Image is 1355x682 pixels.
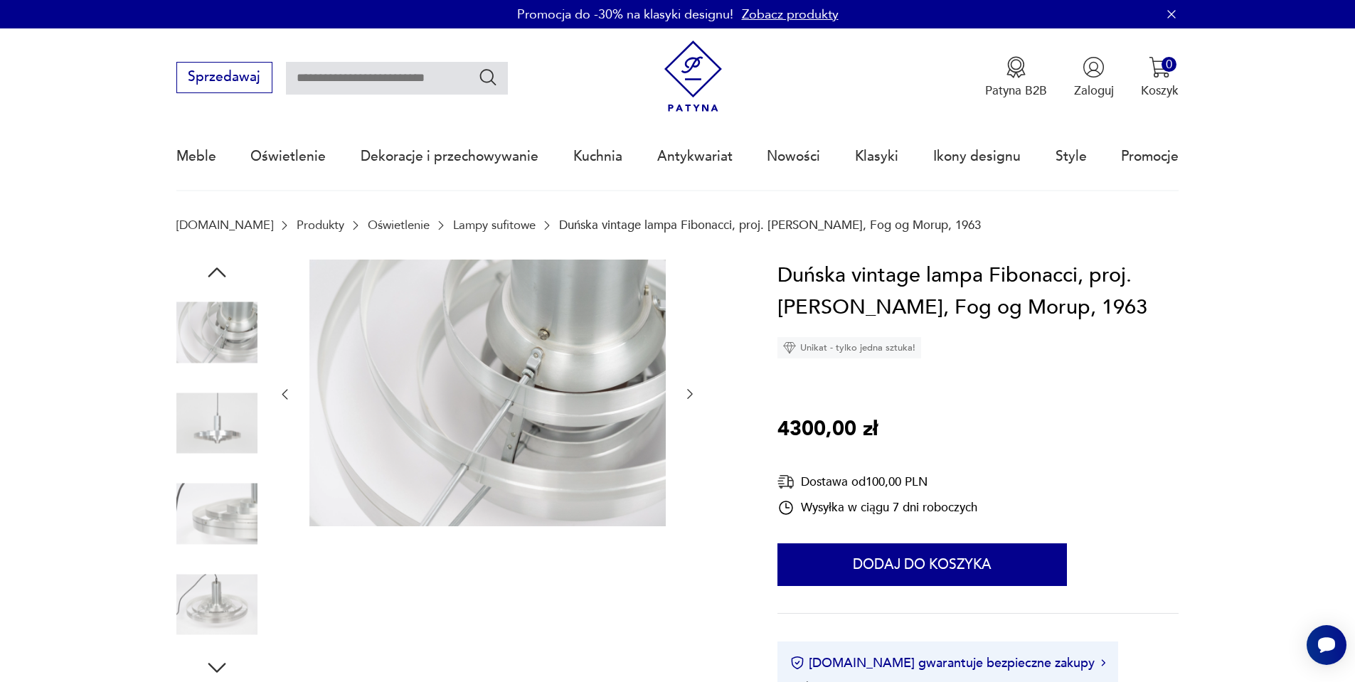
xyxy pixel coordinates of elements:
[1149,56,1171,78] img: Ikona koszyka
[250,124,326,189] a: Oświetlenie
[790,654,1105,672] button: [DOMAIN_NAME] gwarantuje bezpieczne zakupy
[767,124,820,189] a: Nowości
[176,292,257,373] img: Zdjęcie produktu Duńska vintage lampa Fibonacci, proj. Sophus Frandsen, Fog og Morup, 1963
[657,41,729,112] img: Patyna - sklep z meblami i dekoracjami vintage
[176,474,257,555] img: Zdjęcie produktu Duńska vintage lampa Fibonacci, proj. Sophus Frandsen, Fog og Morup, 1963
[1005,56,1027,78] img: Ikona medalu
[176,564,257,645] img: Zdjęcie produktu Duńska vintage lampa Fibonacci, proj. Sophus Frandsen, Fog og Morup, 1963
[453,218,536,232] a: Lampy sufitowe
[777,473,977,491] div: Dostawa od 100,00 PLN
[855,124,898,189] a: Klasyki
[790,656,804,670] img: Ikona certyfikatu
[777,543,1067,586] button: Dodaj do koszyka
[1162,57,1176,72] div: 0
[985,82,1047,99] p: Patyna B2B
[1307,625,1346,665] iframe: Smartsupp widget button
[176,124,216,189] a: Meble
[777,260,1179,324] h1: Duńska vintage lampa Fibonacci, proj. [PERSON_NAME], Fog og Morup, 1963
[742,6,839,23] a: Zobacz produkty
[1074,56,1114,99] button: Zaloguj
[309,260,666,527] img: Zdjęcie produktu Duńska vintage lampa Fibonacci, proj. Sophus Frandsen, Fog og Morup, 1963
[517,6,733,23] p: Promocja do -30% na klasyki designu!
[1056,124,1087,189] a: Style
[559,218,981,232] p: Duńska vintage lampa Fibonacci, proj. [PERSON_NAME], Fog og Morup, 1963
[176,218,273,232] a: [DOMAIN_NAME]
[933,124,1021,189] a: Ikony designu
[777,413,878,446] p: 4300,00 zł
[1121,124,1179,189] a: Promocje
[297,218,344,232] a: Produkty
[368,218,430,232] a: Oświetlenie
[176,73,272,84] a: Sprzedawaj
[777,337,921,358] div: Unikat - tylko jedna sztuka!
[478,67,499,87] button: Szukaj
[777,473,795,491] img: Ikona dostawy
[1083,56,1105,78] img: Ikonka użytkownika
[1101,659,1105,666] img: Ikona strzałki w prawo
[176,62,272,93] button: Sprzedawaj
[783,341,796,354] img: Ikona diamentu
[657,124,733,189] a: Antykwariat
[777,499,977,516] div: Wysyłka w ciągu 7 dni roboczych
[1141,82,1179,99] p: Koszyk
[1074,82,1114,99] p: Zaloguj
[985,56,1047,99] a: Ikona medaluPatyna B2B
[361,124,538,189] a: Dekoracje i przechowywanie
[176,383,257,464] img: Zdjęcie produktu Duńska vintage lampa Fibonacci, proj. Sophus Frandsen, Fog og Morup, 1963
[985,56,1047,99] button: Patyna B2B
[573,124,622,189] a: Kuchnia
[1141,56,1179,99] button: 0Koszyk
